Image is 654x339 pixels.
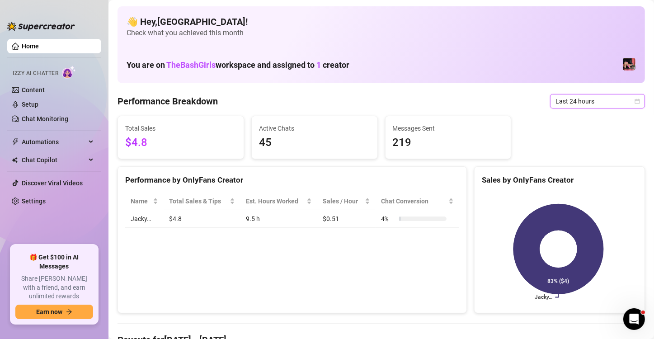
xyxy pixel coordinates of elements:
[22,101,38,108] a: Setup
[22,115,68,122] a: Chat Monitoring
[131,196,151,206] span: Name
[393,123,504,133] span: Messages Sent
[12,138,19,146] span: thunderbolt
[22,42,39,50] a: Home
[125,210,164,228] td: Jacky…
[125,193,164,210] th: Name
[118,95,218,108] h4: Performance Breakdown
[317,210,376,228] td: $0.51
[127,28,636,38] span: Check what you achieved this month
[623,308,645,330] iframe: Intercom live chat
[259,123,370,133] span: Active Chats
[635,99,640,104] span: calendar
[22,135,86,149] span: Automations
[246,196,305,206] div: Est. Hours Worked
[164,193,240,210] th: Total Sales & Tips
[125,123,236,133] span: Total Sales
[12,157,18,163] img: Chat Copilot
[15,253,93,271] span: 🎁 Get $100 in AI Messages
[62,66,76,79] img: AI Chatter
[15,274,93,301] span: Share [PERSON_NAME] with a friend, and earn unlimited rewards
[164,210,240,228] td: $4.8
[66,309,72,315] span: arrow-right
[22,153,86,167] span: Chat Copilot
[259,134,370,151] span: 45
[240,210,317,228] td: 9.5 h
[316,60,321,70] span: 1
[317,193,376,210] th: Sales / Hour
[381,214,395,224] span: 4 %
[125,134,236,151] span: $4.8
[22,198,46,205] a: Settings
[376,193,459,210] th: Chat Conversion
[15,305,93,319] button: Earn nowarrow-right
[169,196,227,206] span: Total Sales & Tips
[127,15,636,28] h4: 👋 Hey, [GEOGRAPHIC_DATA] !
[166,60,216,70] span: TheBashGirls
[381,196,447,206] span: Chat Conversion
[393,134,504,151] span: 219
[535,294,552,301] text: Jacky…
[22,179,83,187] a: Discover Viral Videos
[7,22,75,31] img: logo-BBDzfeDw.svg
[22,86,45,94] a: Content
[482,174,637,186] div: Sales by OnlyFans Creator
[36,308,62,315] span: Earn now
[555,94,640,108] span: Last 24 hours
[125,174,459,186] div: Performance by OnlyFans Creator
[623,58,635,71] img: Jacky
[127,60,349,70] h1: You are on workspace and assigned to creator
[323,196,363,206] span: Sales / Hour
[13,69,58,78] span: Izzy AI Chatter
